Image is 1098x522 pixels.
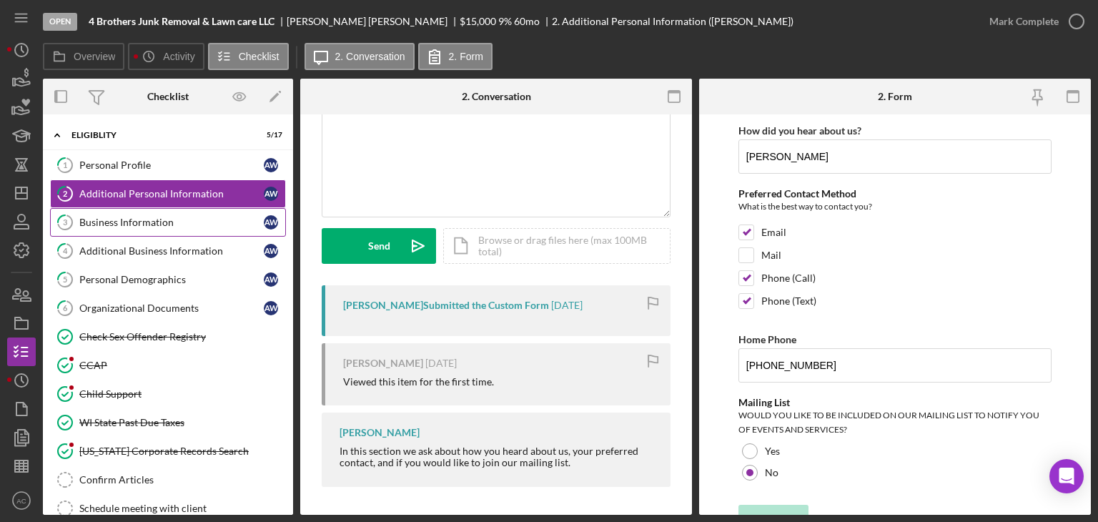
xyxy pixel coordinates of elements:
[50,408,286,437] a: WI State Past Due Taxes
[551,300,583,311] time: 2025-08-21 16:35
[163,51,194,62] label: Activity
[89,16,274,27] b: 4 Brothers Junk Removal & Lawn care LLC
[63,246,68,255] tspan: 4
[738,408,1052,437] div: WOULD YOU LIKE TO BE INCLUDED ON OUR MAILING LIST TO NOTIFY YOU OF EVENTS AND SERVICES?
[63,160,67,169] tspan: 1
[878,91,912,102] div: 2. Form
[340,427,420,438] div: [PERSON_NAME]
[343,358,423,369] div: [PERSON_NAME]
[257,131,282,139] div: 5 / 17
[79,331,285,343] div: Check Sex Offender Registry
[208,43,289,70] button: Checklist
[50,294,286,322] a: 6Organizational DocumentsAW
[7,486,36,515] button: AC
[264,244,278,258] div: A W
[63,189,67,198] tspan: 2
[425,358,457,369] time: 2025-08-21 16:35
[50,380,286,408] a: Child Support
[50,466,286,494] a: Confirm Articles
[50,437,286,466] a: [US_STATE] Corporate Records Search
[79,245,264,257] div: Additional Business Information
[79,474,285,486] div: Confirm Articles
[761,271,816,285] label: Phone (Call)
[79,388,285,400] div: Child Support
[239,51,280,62] label: Checklist
[343,376,494,388] div: Viewed this item for the first time.
[322,228,436,264] button: Send
[975,7,1091,36] button: Mark Complete
[79,503,285,514] div: Schedule meeting with client
[765,467,778,478] label: No
[50,322,286,351] a: Check Sex Offender Registry
[761,225,786,240] label: Email
[79,159,264,171] div: Personal Profile
[462,91,531,102] div: 2. Conversation
[335,51,405,62] label: 2. Conversation
[264,215,278,230] div: A W
[79,417,285,428] div: WI State Past Due Taxes
[50,237,286,265] a: 4Additional Business InformationAW
[418,43,493,70] button: 2. Form
[368,228,390,264] div: Send
[264,272,278,287] div: A W
[63,217,67,227] tspan: 3
[264,158,278,172] div: A W
[552,16,793,27] div: 2. Additional Personal Information ([PERSON_NAME])
[498,16,512,27] div: 9 %
[738,397,1052,408] div: Mailing List
[738,124,861,137] label: How did you hear about us?
[79,302,264,314] div: Organizational Documents
[16,497,26,505] text: AC
[50,208,286,237] a: 3Business InformationAW
[74,51,115,62] label: Overview
[738,188,1052,200] div: Preferred Contact Method
[989,7,1059,36] div: Mark Complete
[43,43,124,70] button: Overview
[287,16,460,27] div: [PERSON_NAME] [PERSON_NAME]
[79,188,264,200] div: Additional Personal Information
[43,13,77,31] div: Open
[449,51,483,62] label: 2. Form
[50,351,286,380] a: CCAP
[63,303,68,312] tspan: 6
[765,445,780,457] label: Yes
[264,301,278,315] div: A W
[738,200,1052,217] div: What is the best way to contact you?
[460,15,496,27] span: $15,000
[50,265,286,294] a: 5Personal DemographicsAW
[340,445,656,468] div: In this section we ask about how you heard about us, your preferred contact, and if you would lik...
[79,217,264,228] div: Business Information
[79,360,285,371] div: CCAP
[71,131,247,139] div: Eligiblity
[63,275,67,284] tspan: 5
[761,294,816,308] label: Phone (Text)
[147,91,189,102] div: Checklist
[305,43,415,70] button: 2. Conversation
[50,151,286,179] a: 1Personal ProfileAW
[343,300,549,311] div: [PERSON_NAME] Submitted the Custom Form
[738,333,796,345] label: Home Phone
[761,248,781,262] label: Mail
[79,274,264,285] div: Personal Demographics
[50,179,286,208] a: 2Additional Personal InformationAW
[264,187,278,201] div: A W
[79,445,285,457] div: [US_STATE] Corporate Records Search
[1049,459,1084,493] div: Open Intercom Messenger
[514,16,540,27] div: 60 mo
[128,43,204,70] button: Activity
